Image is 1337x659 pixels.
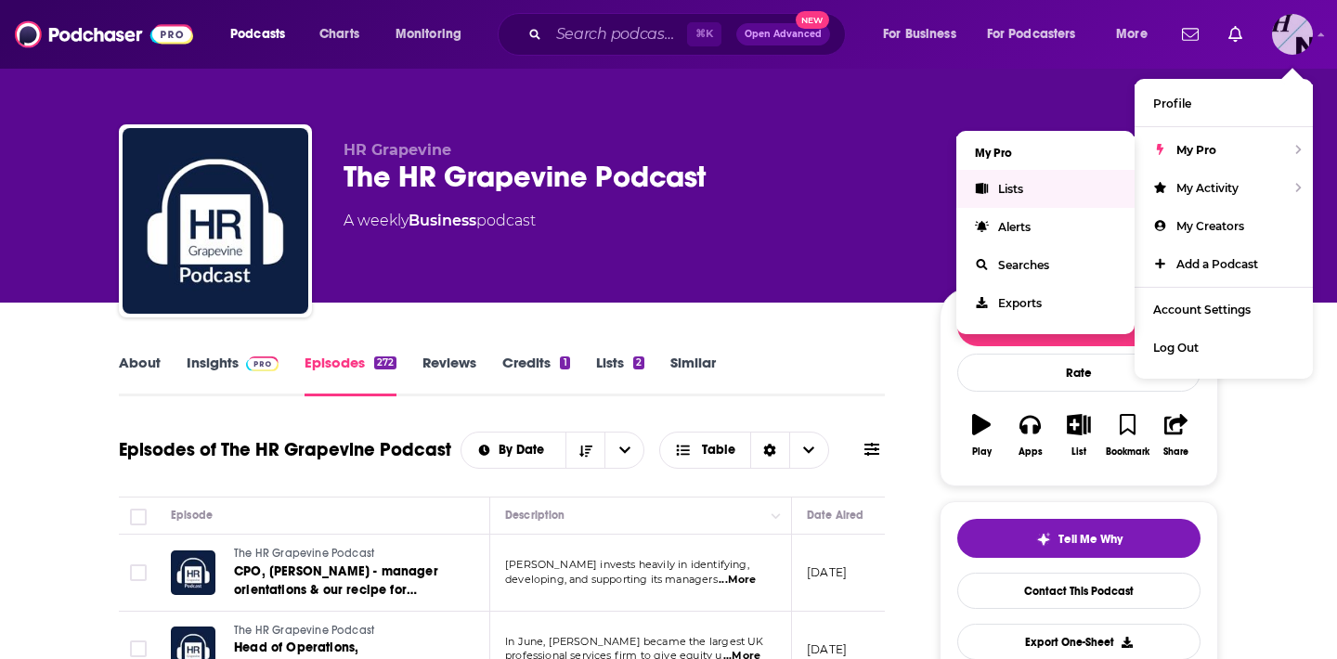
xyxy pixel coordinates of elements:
[234,563,438,616] span: CPO, [PERSON_NAME] - manager orientations & our recipe for successful leadership
[1135,207,1313,245] a: My Creators
[374,356,396,369] div: 272
[234,623,457,640] a: The HR Grapevine Podcast
[515,13,863,56] div: Search podcasts, credits, & more...
[807,564,847,580] p: [DATE]
[1176,257,1258,271] span: Add a Podcast
[765,505,787,527] button: Column Actions
[1153,97,1191,110] span: Profile
[1135,291,1313,329] a: Account Settings
[1019,446,1043,458] div: Apps
[119,438,451,461] h1: Episodes of The HR Grapevine Podcast
[344,210,536,232] div: A weekly podcast
[1176,219,1244,233] span: My Creators
[171,504,213,526] div: Episode
[383,19,486,49] button: open menu
[870,19,980,49] button: open menu
[1106,446,1149,458] div: Bookmark
[123,128,308,314] img: The HR Grapevine Podcast
[1036,532,1051,547] img: tell me why sparkle
[234,547,374,560] span: The HR Grapevine Podcast
[1006,402,1054,469] button: Apps
[1175,19,1206,50] a: Show notifications dropdown
[409,212,476,229] a: Business
[596,354,644,396] a: Lists2
[461,444,566,457] button: open menu
[687,22,721,46] span: ⌘ K
[975,19,1103,49] button: open menu
[234,624,374,637] span: The HR Grapevine Podcast
[230,21,285,47] span: Podcasts
[234,562,457,600] a: CPO, [PERSON_NAME] - manager orientations & our recipe for successful leadership
[1116,21,1148,47] span: More
[130,640,147,657] span: Toggle select row
[396,21,461,47] span: Monitoring
[940,141,1218,256] div: 43Good podcast? Give it some love!
[1071,446,1086,458] div: List
[119,354,161,396] a: About
[1153,341,1199,355] span: Log Out
[1272,14,1313,55] button: Show profile menu
[1058,532,1123,547] span: Tell Me Why
[560,356,569,369] div: 1
[1135,79,1313,379] ul: Show profile menu
[344,141,451,159] span: HR Grapevine
[1221,19,1250,50] a: Show notifications dropdown
[745,30,822,39] span: Open Advanced
[1135,245,1313,283] a: Add a Podcast
[1272,14,1313,55] span: Logged in as HardNumber5
[505,558,749,571] span: [PERSON_NAME] invests heavily in identifying,
[307,19,370,49] a: Charts
[217,19,309,49] button: open menu
[1055,402,1103,469] button: List
[234,546,457,562] a: The HR Grapevine Podcast
[1152,402,1201,469] button: Share
[246,356,279,371] img: Podchaser Pro
[633,356,644,369] div: 2
[130,564,147,581] span: Toggle select row
[422,354,476,396] a: Reviews
[1176,181,1239,195] span: My Activity
[1135,84,1313,123] a: Profile
[987,21,1076,47] span: For Podcasters
[505,504,565,526] div: Description
[1176,143,1216,157] span: My Pro
[305,354,396,396] a: Episodes272
[957,402,1006,469] button: Play
[1163,446,1188,458] div: Share
[957,573,1201,609] a: Contact This Podcast
[957,519,1201,558] button: tell me why sparkleTell Me Why
[505,635,764,648] span: In June, [PERSON_NAME] became the largest UK
[670,354,716,396] a: Similar
[807,641,847,657] p: [DATE]
[505,573,718,586] span: developing, and supporting its managers
[702,444,735,457] span: Table
[187,354,279,396] a: InsightsPodchaser Pro
[502,354,569,396] a: Credits1
[499,444,551,457] span: By Date
[807,504,863,526] div: Date Aired
[549,19,687,49] input: Search podcasts, credits, & more...
[972,446,992,458] div: Play
[604,433,643,468] button: open menu
[719,573,756,588] span: ...More
[736,23,830,45] button: Open AdvancedNew
[461,432,645,469] h2: Choose List sort
[565,433,604,468] button: Sort Direction
[659,432,829,469] button: Choose View
[750,433,789,468] div: Sort Direction
[957,354,1201,392] div: Rate
[319,21,359,47] span: Charts
[883,21,956,47] span: For Business
[1272,14,1313,55] img: User Profile
[1103,402,1151,469] button: Bookmark
[1153,303,1251,317] span: Account Settings
[796,11,829,29] span: New
[15,17,193,52] img: Podchaser - Follow, Share and Rate Podcasts
[1103,19,1171,49] button: open menu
